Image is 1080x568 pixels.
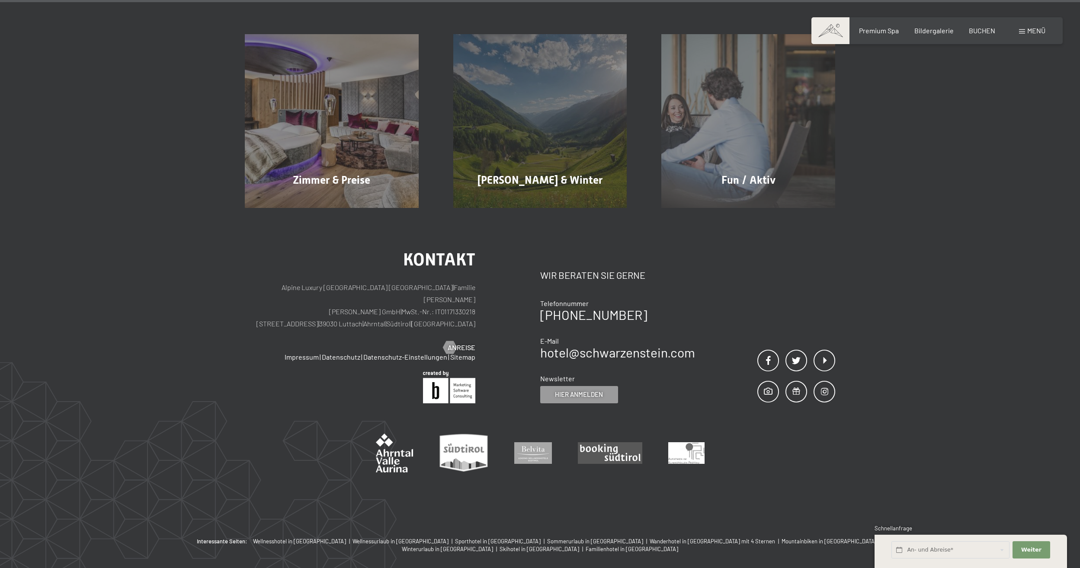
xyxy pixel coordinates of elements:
span: | [385,319,386,328]
span: Wanderhotel in [GEOGRAPHIC_DATA] mit 4 Sternen [650,538,775,545]
span: Winterurlaub in [GEOGRAPHIC_DATA] [402,546,493,552]
span: Mountainbiken in [GEOGRAPHIC_DATA] [782,538,877,545]
span: | [542,538,547,545]
span: Menü [1027,26,1045,35]
span: Kontakt [403,249,475,270]
span: | [347,538,353,545]
a: Impressum [285,353,319,361]
span: | [453,283,454,291]
a: Premium Spa [859,26,899,35]
b: Interessante Seiten: [197,537,247,545]
span: 1 [874,547,876,554]
span: Hier anmelden [555,390,603,399]
a: [PHONE_NUMBER] [540,307,647,322]
a: Familienhotel in [GEOGRAPHIC_DATA] [586,545,678,553]
span: Einwilligung Marketing* [457,305,529,313]
span: | [361,353,362,361]
span: Familienhotel in [GEOGRAPHIC_DATA] [586,546,678,552]
span: Skihotel in [GEOGRAPHIC_DATA] [500,546,579,552]
span: | [580,546,586,552]
span: Schnellanfrage [875,525,912,532]
span: Wellnesshotel in [GEOGRAPHIC_DATA] [253,538,346,545]
a: Wanderhotel in [GEOGRAPHIC_DATA] mit 4 Sternen | [650,537,782,545]
span: E-Mail [540,337,559,345]
img: Brandnamic GmbH | Leading Hospitality Solutions [423,371,475,403]
a: Wellnesshotel in [GEOGRAPHIC_DATA] | [253,537,353,545]
a: BUCHEN [969,26,995,35]
span: [PERSON_NAME] & Winter [478,174,602,186]
a: Sommerurlaub in [GEOGRAPHIC_DATA] | [547,537,650,545]
a: Wellnesshotel Südtirol SCHWARZENSTEIN - Wellnessurlaub in den Alpen, Wandern und Wellness [PERSON... [436,34,644,208]
a: Datenschutz-Einstellungen [363,353,447,361]
span: Telefonnummer [540,299,589,307]
span: Mehr erfahren [516,198,569,208]
span: | [448,353,449,361]
a: Winterurlaub in [GEOGRAPHIC_DATA] | [402,545,500,553]
p: Alpine Luxury [GEOGRAPHIC_DATA] [GEOGRAPHIC_DATA] Familie [PERSON_NAME] [PERSON_NAME] GmbH MwSt.-... [245,281,475,330]
span: Weiter [1021,546,1042,554]
a: Skihotel in [GEOGRAPHIC_DATA] | [500,545,586,553]
span: | [318,319,319,328]
a: Anreise [443,343,475,352]
span: | [410,319,411,328]
span: Mehr erfahren [724,198,777,208]
a: Bildergalerie [914,26,954,35]
span: | [644,538,650,545]
span: Wir beraten Sie gerne [540,269,645,281]
span: Newsletter [540,374,575,383]
span: | [320,353,321,361]
a: Datenschutz [322,353,360,361]
span: | [494,546,500,552]
a: Wellnesshotel Südtirol SCHWARZENSTEIN - Wellnessurlaub in den Alpen, Wandern und Wellness Zimmer ... [228,34,436,208]
a: hotel@schwarzenstein.com [540,345,695,360]
span: | [450,538,455,545]
span: Sommerurlaub in [GEOGRAPHIC_DATA] [547,538,643,545]
span: | [401,307,401,316]
span: | [362,319,363,328]
a: Mountainbiken in [GEOGRAPHIC_DATA] | [782,537,883,545]
span: Sporthotel in [GEOGRAPHIC_DATA] [455,538,541,545]
a: Wellnesshotel Südtirol SCHWARZENSTEIN - Wellnessurlaub in den Alpen, Wandern und Wellness Fun / A... [644,34,852,208]
span: Wellnessurlaub in [GEOGRAPHIC_DATA] [353,538,449,545]
a: Sitemap [450,353,475,361]
span: Zimmer & Preise [293,174,370,186]
span: | [776,538,782,545]
a: Wellnessurlaub in [GEOGRAPHIC_DATA] | [353,537,455,545]
a: Sporthotel in [GEOGRAPHIC_DATA] | [455,537,547,545]
button: Weiter [1013,541,1050,559]
span: Anreise [448,343,475,352]
span: Fun / Aktiv [721,174,776,186]
span: Mehr erfahren [307,198,360,208]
